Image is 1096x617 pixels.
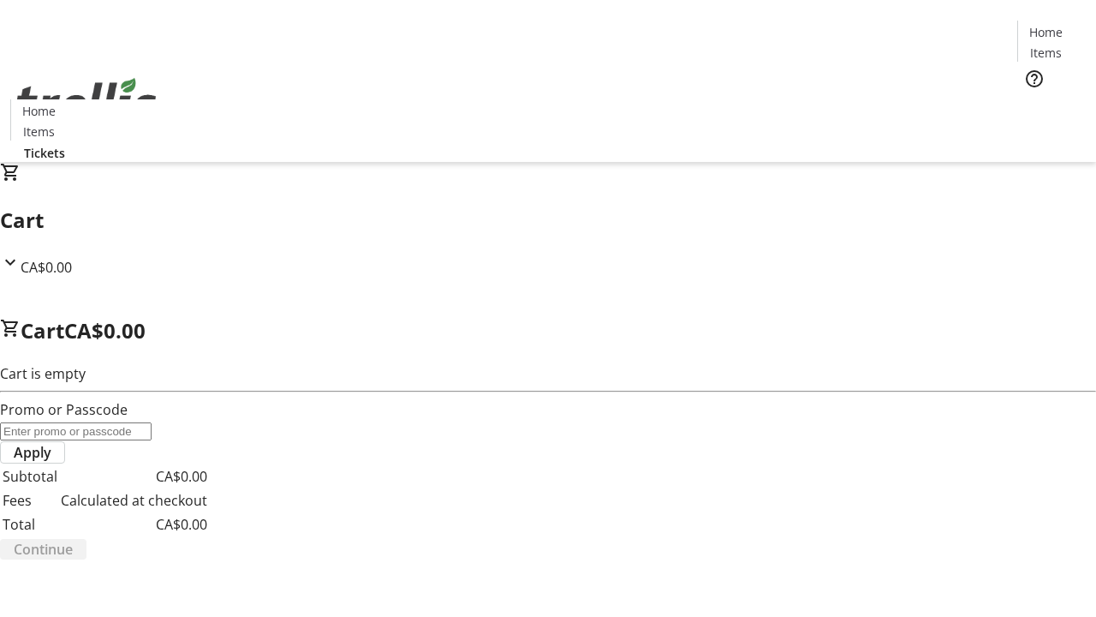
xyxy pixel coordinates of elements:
[60,465,208,488] td: CA$0.00
[22,102,56,120] span: Home
[1017,99,1086,117] a: Tickets
[64,316,146,344] span: CA$0.00
[2,465,58,488] td: Subtotal
[1031,99,1072,117] span: Tickets
[2,489,58,512] td: Fees
[23,123,55,141] span: Items
[1029,23,1063,41] span: Home
[1030,44,1062,62] span: Items
[1017,62,1051,96] button: Help
[60,513,208,536] td: CA$0.00
[60,489,208,512] td: Calculated at checkout
[11,102,66,120] a: Home
[21,258,72,277] span: CA$0.00
[14,442,51,463] span: Apply
[11,123,66,141] a: Items
[10,144,79,162] a: Tickets
[10,59,163,145] img: Orient E2E Organization q9zma5UAMd's Logo
[2,513,58,536] td: Total
[1018,44,1073,62] a: Items
[1018,23,1073,41] a: Home
[24,144,65,162] span: Tickets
